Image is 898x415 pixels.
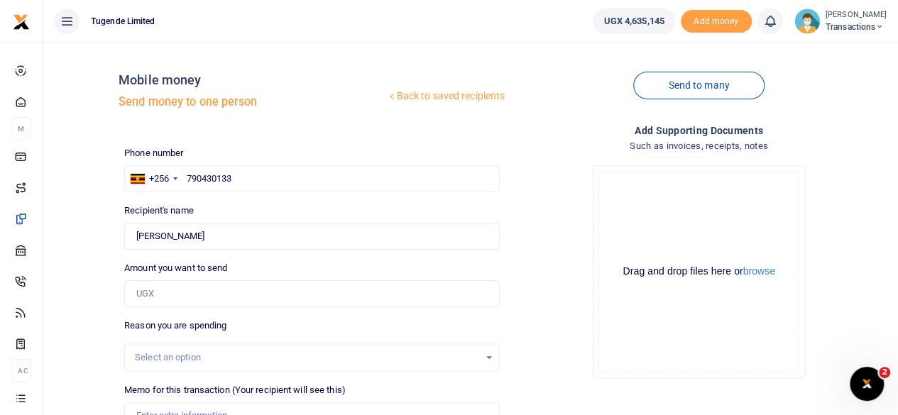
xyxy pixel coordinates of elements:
[119,72,385,88] h4: Mobile money
[599,265,799,278] div: Drag and drop files here or
[124,319,226,333] label: Reason you are spending
[11,117,31,140] li: M
[794,9,887,34] a: profile-user [PERSON_NAME] Transactions
[386,84,506,109] a: Back to saved recipients
[119,95,385,109] h5: Send money to one person
[85,15,161,28] span: Tugende Limited
[124,223,500,250] input: Loading name...
[593,165,806,378] div: File Uploader
[11,359,31,382] li: Ac
[135,350,479,365] div: Select an option
[826,9,887,21] small: [PERSON_NAME]
[13,13,30,31] img: logo-small
[124,146,183,160] label: Phone number
[124,204,194,218] label: Recipient's name
[587,9,680,34] li: Wallet ballance
[743,266,775,276] button: browse
[124,261,227,275] label: Amount you want to send
[149,172,169,186] div: +256
[593,9,674,34] a: UGX 4,635,145
[681,10,752,33] li: Toup your wallet
[124,280,500,307] input: UGX
[511,138,887,154] h4: Such as invoices, receipts, notes
[794,9,820,34] img: profile-user
[124,165,500,192] input: Enter phone number
[681,10,752,33] span: Add money
[633,72,764,99] a: Send to many
[850,367,884,401] iframe: Intercom live chat
[511,123,887,138] h4: Add supporting Documents
[879,367,890,378] span: 2
[125,166,182,192] div: Uganda: +256
[13,16,30,26] a: logo-small logo-large logo-large
[603,14,664,28] span: UGX 4,635,145
[681,15,752,26] a: Add money
[826,21,887,33] span: Transactions
[124,383,346,397] label: Memo for this transaction (Your recipient will see this)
